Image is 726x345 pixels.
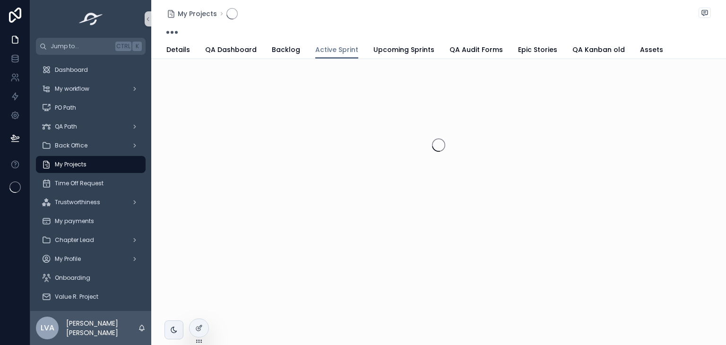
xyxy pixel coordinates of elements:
span: Jump to... [51,43,112,50]
a: QA Dashboard [205,41,257,60]
a: Time Off Request [36,175,146,192]
a: My payments [36,213,146,230]
span: QA Dashboard [205,45,257,54]
span: K [133,43,141,50]
a: Trustworthiness [36,194,146,211]
span: Dashboard [55,66,88,74]
span: LVA [41,322,54,334]
span: Assets [640,45,663,54]
span: Back Office [55,142,87,149]
span: My payments [55,217,94,225]
a: Backlog [272,41,300,60]
span: Ctrl [115,42,131,51]
a: My Projects [166,9,217,18]
a: My workflow [36,80,146,97]
span: Upcoming Sprints [373,45,434,54]
span: Chapter Lead [55,236,94,244]
a: QA Path [36,118,146,135]
a: Back Office [36,137,146,154]
a: PO Path [36,99,146,116]
a: Dashboard [36,61,146,78]
span: PO Path [55,104,76,112]
span: QA Audit Forms [449,45,503,54]
span: QA Kanban old [572,45,625,54]
a: My Projects [36,156,146,173]
span: Epic Stories [518,45,557,54]
a: QA Audit Forms [449,41,503,60]
a: My Profile [36,250,146,267]
a: Value R. Project [36,288,146,305]
div: scrollable content [30,55,151,311]
span: Backlog [272,45,300,54]
a: Assets [640,41,663,60]
a: Epic Stories [518,41,557,60]
span: My Projects [178,9,217,18]
img: App logo [76,11,106,26]
span: Time Off Request [55,180,104,187]
span: Details [166,45,190,54]
a: Upcoming Sprints [373,41,434,60]
span: Trustworthiness [55,198,100,206]
a: Chapter Lead [36,232,146,249]
a: Onboarding [36,269,146,286]
a: Active Sprint [315,41,358,59]
span: My Profile [55,255,81,263]
p: [PERSON_NAME] [PERSON_NAME] [66,319,138,337]
span: Value R. Project [55,293,98,301]
button: Jump to...CtrlK [36,38,146,55]
span: Onboarding [55,274,90,282]
span: My Projects [55,161,86,168]
span: QA Path [55,123,77,130]
span: My workflow [55,85,89,93]
a: QA Kanban old [572,41,625,60]
span: Active Sprint [315,45,358,54]
a: Details [166,41,190,60]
